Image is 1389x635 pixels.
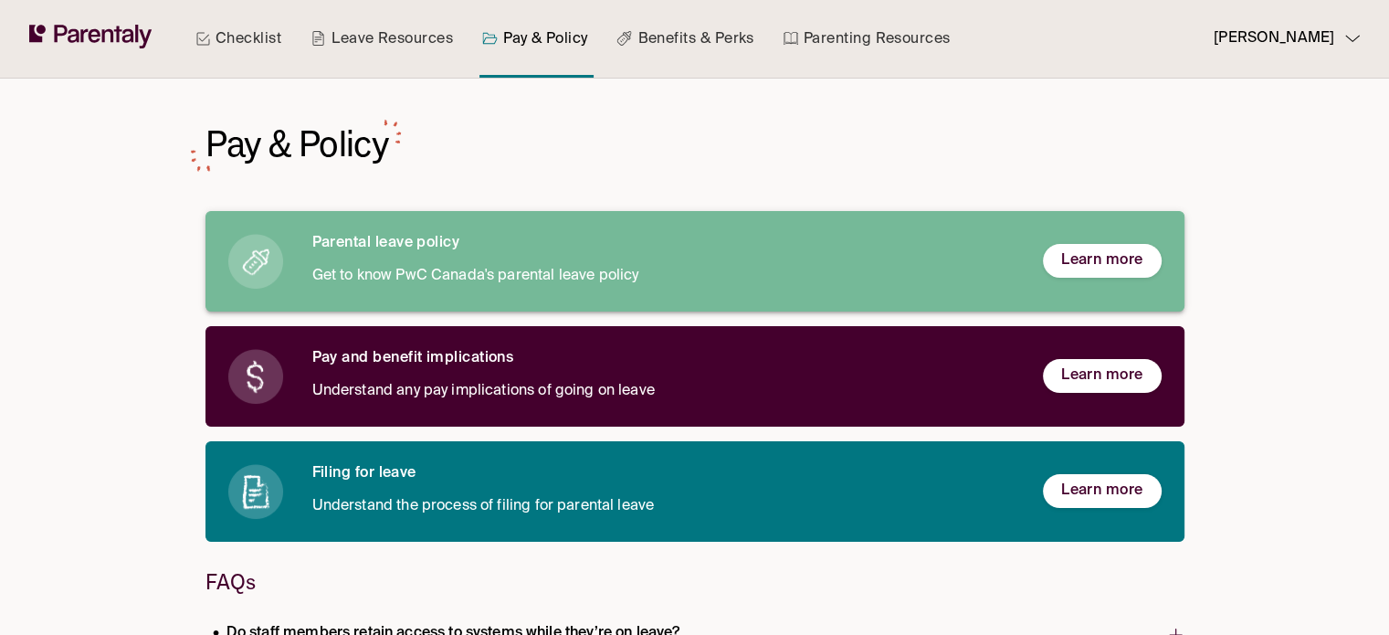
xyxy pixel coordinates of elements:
[312,234,1014,253] h6: Parental leave policy
[205,441,1184,542] a: Filing for leaveUnderstand the process of filing for parental leaveLearn more
[312,494,1014,519] p: Understand the process of filing for parental leave
[1043,474,1162,508] button: Learn more
[312,264,1014,289] p: Get to know PwC Canada's parental leave policy
[1043,359,1162,393] button: Learn more
[312,349,1014,368] h6: Pay and benefit implications
[205,211,1184,312] a: Parental leave policyGet to know PwC Canada's parental leave policyLearn more
[205,571,1184,592] h3: FAQs
[1061,482,1143,501] span: Learn more
[1043,244,1162,278] button: Learn more
[1214,26,1334,51] p: [PERSON_NAME]
[1061,251,1143,270] span: Learn more
[312,464,1014,483] h6: Filing for leave
[205,326,1184,427] a: Pay and benefit implicationsUnderstand any pay implications of going on leaveLearn more
[312,379,1014,404] p: Understand any pay implications of going on leave
[205,122,390,166] h1: Pay & Policy
[1061,366,1143,386] span: Learn more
